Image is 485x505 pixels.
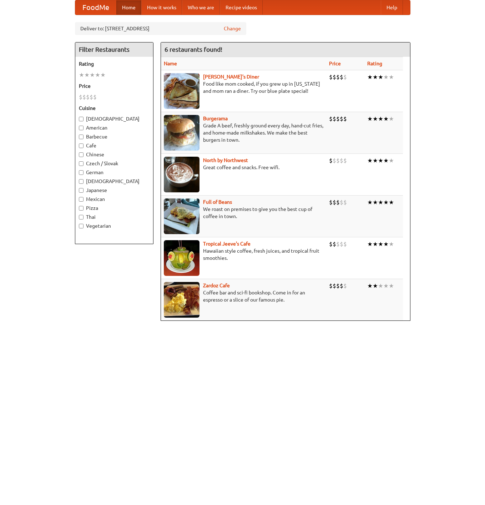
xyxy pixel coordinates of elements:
[343,115,347,123] li: $
[79,196,150,203] label: Mexican
[343,198,347,206] li: $
[329,282,333,290] li: $
[75,22,246,35] div: Deliver to: [STREET_ADDRESS]
[164,80,323,95] p: Food like mom cooked, if you grew up in [US_STATE] and mom ran a diner. Try our blue plate special!
[79,93,82,101] li: $
[203,157,248,163] b: North by Northwest
[336,240,340,248] li: $
[381,0,403,15] a: Help
[164,206,323,220] p: We roast on premises to give you the best cup of coffee in town.
[93,93,97,101] li: $
[79,161,84,166] input: Czech / Slovak
[343,73,347,81] li: $
[164,282,199,318] img: zardoz.jpg
[340,282,343,290] li: $
[329,157,333,165] li: $
[164,115,199,151] img: burgerama.jpg
[343,157,347,165] li: $
[79,222,150,229] label: Vegetarian
[79,71,84,79] li: ★
[340,115,343,123] li: $
[336,198,340,206] li: $
[367,115,373,123] li: ★
[333,115,336,123] li: $
[164,289,323,303] p: Coffee bar and sci-fi bookshop. Come in for an espresso or a slice of our famous pie.
[79,178,150,185] label: [DEMOGRAPHIC_DATA]
[79,197,84,202] input: Mexican
[164,247,323,262] p: Hawaiian style coffee, fresh juices, and tropical fruit smoothies.
[373,73,378,81] li: ★
[383,198,389,206] li: ★
[389,198,394,206] li: ★
[340,157,343,165] li: $
[383,240,389,248] li: ★
[333,198,336,206] li: $
[378,73,383,81] li: ★
[79,187,150,194] label: Japanese
[79,206,84,211] input: Pizza
[79,170,84,175] input: German
[79,151,150,158] label: Chinese
[100,71,106,79] li: ★
[378,115,383,123] li: ★
[203,283,230,288] b: Zardoz Cafe
[333,240,336,248] li: $
[373,115,378,123] li: ★
[164,157,199,192] img: north.jpg
[220,0,263,15] a: Recipe videos
[373,157,378,165] li: ★
[79,117,84,121] input: [DEMOGRAPHIC_DATA]
[383,282,389,290] li: ★
[203,241,251,247] a: Tropical Jeeve's Cafe
[79,179,84,184] input: [DEMOGRAPHIC_DATA]
[378,198,383,206] li: ★
[75,42,153,57] h4: Filter Restaurants
[333,157,336,165] li: $
[182,0,220,15] a: Who we are
[79,60,150,67] h5: Rating
[224,25,241,32] a: Change
[79,204,150,212] label: Pizza
[367,240,373,248] li: ★
[367,282,373,290] li: ★
[79,142,150,149] label: Cafe
[329,240,333,248] li: $
[336,157,340,165] li: $
[389,240,394,248] li: ★
[79,82,150,90] h5: Price
[116,0,141,15] a: Home
[164,73,199,109] img: sallys.jpg
[383,115,389,123] li: ★
[373,282,378,290] li: ★
[164,164,323,171] p: Great coffee and snacks. Free wifi.
[79,105,150,112] h5: Cuisine
[164,198,199,234] img: beans.jpg
[79,152,84,157] input: Chinese
[389,282,394,290] li: ★
[340,73,343,81] li: $
[343,282,347,290] li: $
[141,0,182,15] a: How it works
[79,135,84,139] input: Barbecue
[203,116,228,121] a: Burgerama
[164,61,177,66] a: Name
[373,240,378,248] li: ★
[75,0,116,15] a: FoodMe
[329,198,333,206] li: $
[340,198,343,206] li: $
[203,74,259,80] a: [PERSON_NAME]'s Diner
[79,188,84,193] input: Japanese
[336,115,340,123] li: $
[79,143,84,148] input: Cafe
[79,160,150,167] label: Czech / Slovak
[329,61,341,66] a: Price
[79,115,150,122] label: [DEMOGRAPHIC_DATA]
[79,224,84,228] input: Vegetarian
[336,282,340,290] li: $
[367,157,373,165] li: ★
[164,122,323,143] p: Grade A beef, freshly ground every day, hand-cut fries, and home-made milkshakes. We make the bes...
[383,73,389,81] li: ★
